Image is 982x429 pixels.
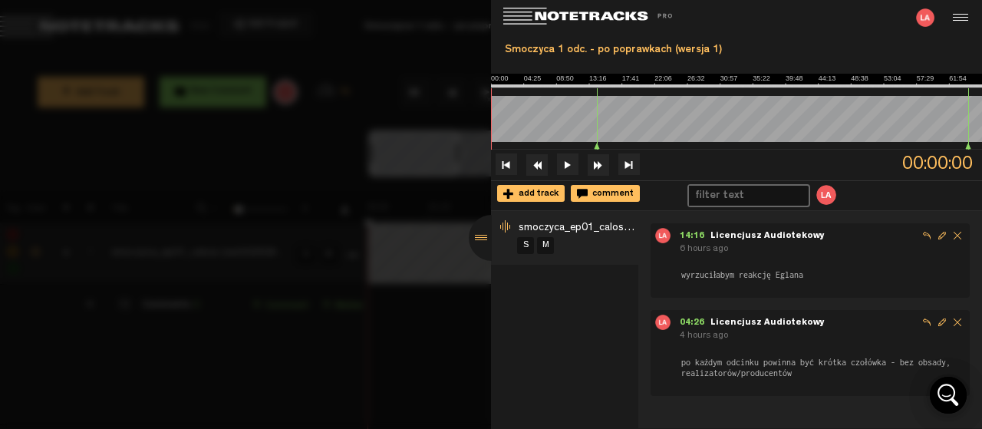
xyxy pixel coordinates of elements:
[815,183,838,206] img: letters
[710,318,825,328] span: Licencjusz Audiotekowy
[655,228,671,243] img: letters
[710,232,825,241] span: Licencjusz Audiotekowy
[588,190,634,199] span: comment
[919,228,934,243] span: Reply to comment
[680,269,805,281] span: wyrzuciłabym reakcję Eglana
[950,315,965,330] span: Delete comment
[514,190,559,199] span: add track
[519,223,700,233] span: smoczyca_ep01_calosc [ver20250910]
[497,185,565,202] div: add track
[815,183,838,206] li: {{ collab.name_first }} {{ collab.name_last }}
[680,245,728,254] span: 6 hours ago
[916,8,934,27] img: letters
[902,150,982,179] span: 00:00:00
[655,315,671,330] img: letters
[571,185,640,202] div: comment
[491,74,982,87] img: ruler
[680,232,710,241] span: 14:16
[934,228,950,243] span: Edit comment
[689,186,794,206] input: filter text
[680,318,710,328] span: 04:26
[497,37,976,64] div: Smoczyca 1 odc. - po poprawkach (wersja 1)
[934,315,950,330] span: Edit comment
[680,332,728,341] span: 4 hours ago
[919,315,934,330] span: Reply to comment
[517,237,534,254] a: S
[930,377,967,414] div: Open Intercom Messenger
[950,228,965,243] span: Delete comment
[503,8,687,25] img: logo_white.svg
[537,237,554,254] a: M
[680,356,965,379] span: po każdym odcinku powinna być krótka czołówka - bez obsady, realizatorów/producentów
